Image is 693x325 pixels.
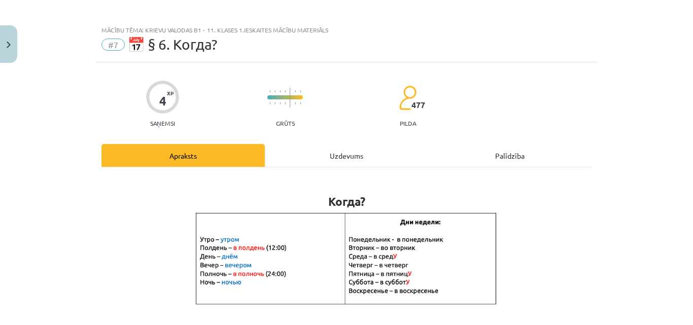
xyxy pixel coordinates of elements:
[300,102,301,104] img: icon-short-line-57e1e144782c952c97e751825c79c345078a6d821885a25fce030b3d8c18986b.svg
[167,90,174,96] span: XP
[290,88,291,107] img: icon-long-line-d9ea69661e0d244f92f715978eff75569469978d946b2353a9bb055b3ed8787d.svg
[428,144,592,167] div: Palīdzība
[269,90,270,93] img: icon-short-line-57e1e144782c952c97e751825c79c345078a6d821885a25fce030b3d8c18986b.svg
[280,102,281,104] img: icon-short-line-57e1e144782c952c97e751825c79c345078a6d821885a25fce030b3d8c18986b.svg
[101,39,125,51] span: #7
[285,102,286,104] img: icon-short-line-57e1e144782c952c97e751825c79c345078a6d821885a25fce030b3d8c18986b.svg
[146,120,179,127] p: Saņemsi
[399,85,417,111] img: students-c634bb4e5e11cddfef0936a35e636f08e4e9abd3cc4e673bd6f9a4125e45ecb1.svg
[265,144,428,167] div: Uzdevums
[411,100,425,110] span: 477
[101,26,592,33] div: Mācību tēma: Krievu valodas b1 - 11. klases 1.ieskaites mācību materiāls
[101,144,265,167] div: Apraksts
[295,90,296,93] img: icon-short-line-57e1e144782c952c97e751825c79c345078a6d821885a25fce030b3d8c18986b.svg
[274,102,275,104] img: icon-short-line-57e1e144782c952c97e751825c79c345078a6d821885a25fce030b3d8c18986b.svg
[400,120,416,127] p: pilda
[7,42,11,48] img: icon-close-lesson-0947bae3869378f0d4975bcd49f059093ad1ed9edebbc8119c70593378902aed.svg
[276,120,295,127] p: Grūts
[127,36,217,53] span: 📅 § 6. Когда?
[274,90,275,93] img: icon-short-line-57e1e144782c952c97e751825c79c345078a6d821885a25fce030b3d8c18986b.svg
[300,90,301,93] img: icon-short-line-57e1e144782c952c97e751825c79c345078a6d821885a25fce030b3d8c18986b.svg
[285,90,286,93] img: icon-short-line-57e1e144782c952c97e751825c79c345078a6d821885a25fce030b3d8c18986b.svg
[280,90,281,93] img: icon-short-line-57e1e144782c952c97e751825c79c345078a6d821885a25fce030b3d8c18986b.svg
[159,94,166,108] div: 4
[328,194,365,209] strong: Когда?
[269,102,270,104] img: icon-short-line-57e1e144782c952c97e751825c79c345078a6d821885a25fce030b3d8c18986b.svg
[295,102,296,104] img: icon-short-line-57e1e144782c952c97e751825c79c345078a6d821885a25fce030b3d8c18986b.svg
